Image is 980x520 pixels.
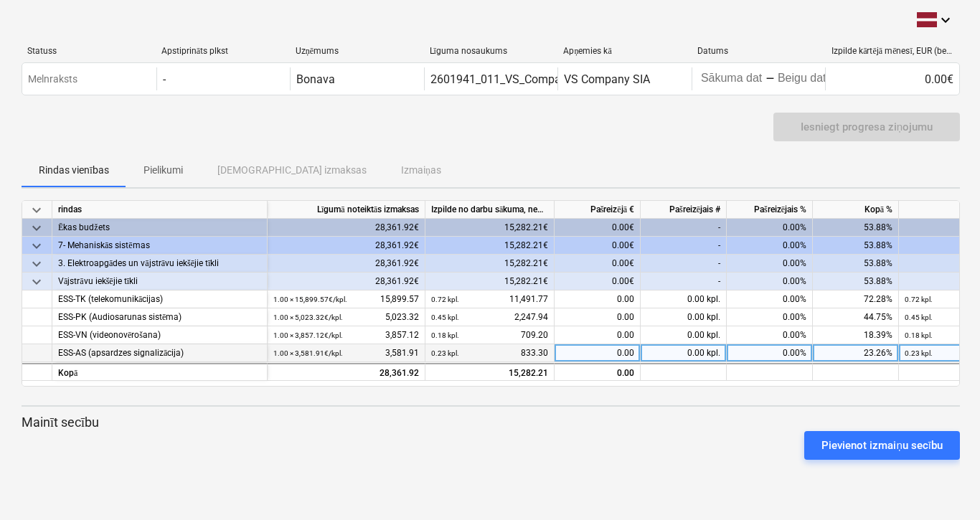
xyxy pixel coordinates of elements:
[727,201,813,219] div: Pašreizējais %
[273,296,347,303] small: 1.00 × 15,899.57€ / kpl.
[727,273,813,290] div: 0.00%
[813,290,899,308] div: 72.28%
[555,219,641,237] div: 0.00€
[563,46,686,57] div: Apņemies kā
[58,326,261,344] div: ESS-VN (videonovērošana)
[431,364,548,382] div: 15,282.21
[52,201,268,219] div: rindas
[727,326,813,344] div: 0.00%
[698,69,765,89] input: Sākuma datums
[58,290,261,308] div: ESS-TK (telekomunikācijas)
[163,72,166,86] div: -
[727,219,813,237] div: 0.00%
[425,255,555,273] div: 15,282.21€
[58,344,261,362] div: ESS-AS (apsardzes signalizācija)
[813,201,899,219] div: Kopā %
[425,219,555,237] div: 15,282.21€
[555,326,641,344] div: 0.00
[430,46,552,57] div: Līguma nosaukums
[825,67,959,90] div: 0.00€
[555,273,641,290] div: 0.00€
[268,201,425,219] div: Līgumā noteiktās izmaksas
[555,290,641,308] div: 0.00
[27,46,150,56] div: Statuss
[28,72,77,87] p: Melnraksts
[831,46,954,57] div: Izpilde kārtējā mēnesī, EUR (bez PVN)
[28,273,45,290] span: keyboard_arrow_down
[431,344,548,362] div: 833.30
[39,163,109,178] p: Rindas vienības
[641,326,727,344] div: 0.00 kpl.
[58,273,261,290] div: Vājstrāvu iekšējie tīkli
[268,219,425,237] div: 28,361.92€
[727,290,813,308] div: 0.00%
[431,290,548,308] div: 11,491.77
[905,349,933,357] small: 0.23 kpl.
[937,11,954,29] i: keyboard_arrow_down
[905,313,933,321] small: 0.45 kpl.
[813,237,899,255] div: 53.88%
[727,237,813,255] div: 0.00%
[555,363,641,381] div: 0.00
[268,255,425,273] div: 28,361.92€
[555,308,641,326] div: 0.00
[28,255,45,273] span: keyboard_arrow_down
[52,363,268,381] div: Kopā
[273,331,343,339] small: 1.00 × 3,857.12€ / kpl.
[273,313,343,321] small: 1.00 × 5,023.32€ / kpl.
[804,431,960,460] button: Pievienot izmaiņu secību
[813,219,899,237] div: 53.88%
[431,349,459,357] small: 0.23 kpl.
[273,364,419,382] div: 28,361.92
[296,46,418,57] div: Uzņēmums
[273,326,419,344] div: 3,857.12
[555,255,641,273] div: 0.00€
[905,296,933,303] small: 0.72 kpl.
[28,237,45,255] span: keyboard_arrow_down
[161,46,284,57] div: Apstiprināts plkst
[58,219,261,237] div: Ēkas budžets
[273,290,419,308] div: 15,899.57
[641,308,727,326] div: 0.00 kpl.
[641,201,727,219] div: Pašreizējais #
[268,237,425,255] div: 28,361.92€
[641,237,727,255] div: -
[813,326,899,344] div: 18.39%
[641,344,727,362] div: 0.00 kpl.
[813,344,899,362] div: 23.26%
[58,308,261,326] div: ESS-PK (Audiosarunas sistēma)
[430,72,770,86] div: 2601941_011_VS_Company_SIA_20150203_Ligums_ESS_MR1.pdf
[431,331,459,339] small: 0.18 kpl.
[425,273,555,290] div: 15,282.21€
[58,237,261,255] div: 7- Mehaniskās sistēmas
[425,201,555,219] div: Izpilde no darbu sākuma, neskaitot kārtējā mēneša izpildi
[821,436,943,455] div: Pievienot izmaiņu secību
[431,313,459,321] small: 0.45 kpl.
[641,219,727,237] div: -
[431,296,459,303] small: 0.72 kpl.
[273,344,419,362] div: 3,581.91
[641,273,727,290] div: -
[22,414,960,431] p: Mainīt secību
[28,202,45,219] span: keyboard_arrow_down
[813,273,899,290] div: 53.88%
[697,46,820,56] div: Datums
[813,308,899,326] div: 44.75%
[296,72,335,86] div: Bonava
[143,163,183,178] p: Pielikumi
[273,308,419,326] div: 5,023.32
[727,255,813,273] div: 0.00%
[555,201,641,219] div: Pašreizējā €
[641,290,727,308] div: 0.00 kpl.
[431,326,548,344] div: 709.20
[727,344,813,362] div: 0.00%
[775,69,842,89] input: Beigu datums
[813,255,899,273] div: 53.88%
[765,75,775,83] div: -
[555,237,641,255] div: 0.00€
[425,237,555,255] div: 15,282.21€
[273,349,343,357] small: 1.00 × 3,581.91€ / kpl.
[268,273,425,290] div: 28,361.92€
[431,308,548,326] div: 2,247.94
[564,72,650,86] div: VS Company SIA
